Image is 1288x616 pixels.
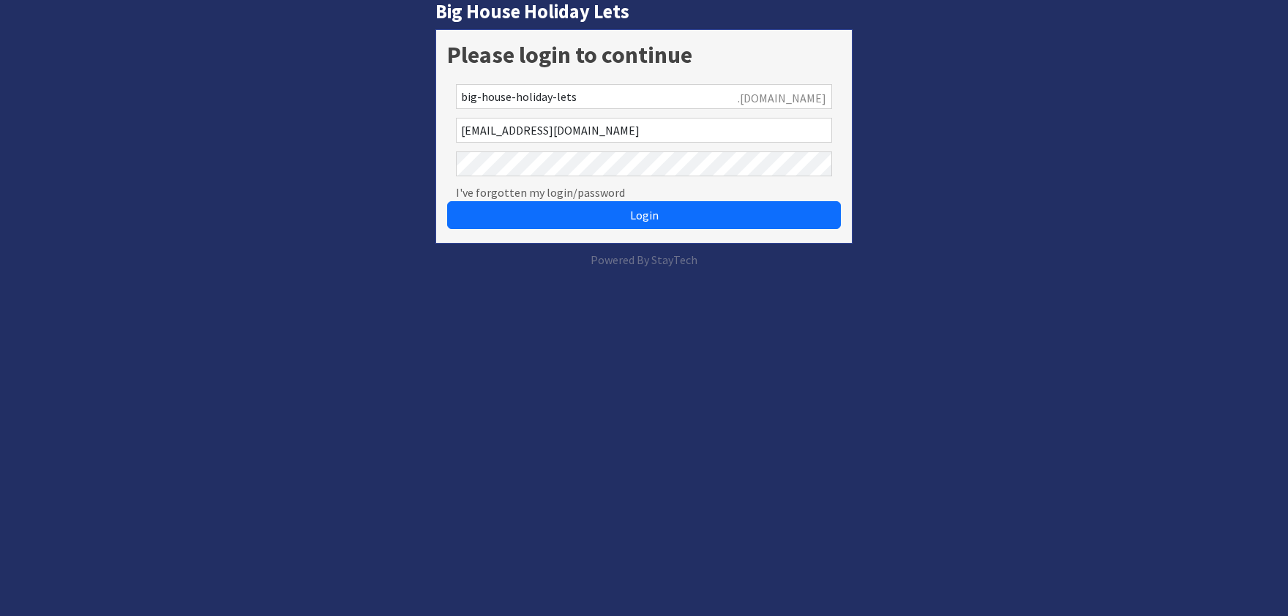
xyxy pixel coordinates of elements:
input: Email [456,118,833,143]
p: Powered By StayTech [435,251,853,268]
h1: Please login to continue [447,41,842,69]
button: Login [447,201,842,229]
a: I've forgotten my login/password [456,184,625,201]
span: .[DOMAIN_NAME] [738,89,826,107]
span: Login [630,208,659,222]
input: Account Reference [456,84,833,109]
